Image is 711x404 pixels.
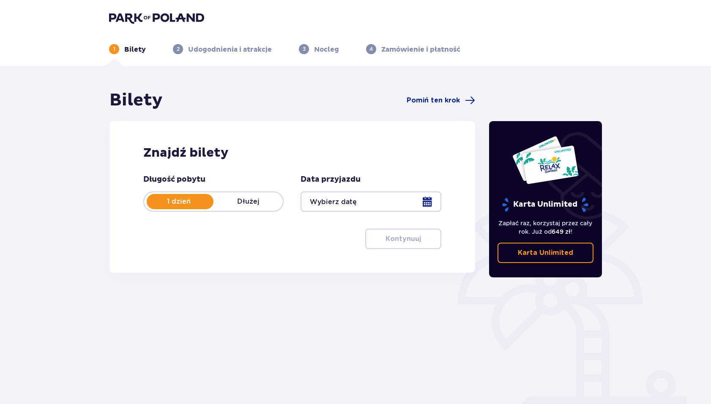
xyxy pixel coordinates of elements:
p: Udogodnienia i atrakcje [188,45,272,54]
p: Karta Unlimited [518,248,573,257]
p: Długość pobytu [143,174,205,185]
div: 1Bilety [109,44,146,54]
p: 1 dzień [144,197,213,206]
p: Zapłać raz, korzystaj przez cały rok. Już od ! [498,219,594,236]
p: 2 [177,45,180,53]
p: Data przyjazdu [301,174,361,185]
p: 3 [303,45,306,53]
p: 4 [369,45,373,53]
h1: Bilety [109,90,163,111]
p: Bilety [124,45,146,54]
img: Dwie karty całoroczne do Suntago z napisem 'UNLIMITED RELAX', na białym tle z tropikalnymi liśćmi... [512,136,579,185]
div: 3Nocleg [299,44,339,54]
h2: Znajdź bilety [143,145,441,161]
p: Zamówienie i płatność [381,45,460,54]
a: Karta Unlimited [498,243,594,263]
p: Karta Unlimited [501,197,589,212]
img: Park of Poland logo [109,12,204,24]
a: Pomiń ten krok [407,95,475,105]
p: 1 [113,45,115,53]
span: Pomiń ten krok [407,96,460,105]
div: 4Zamówienie i płatność [366,44,460,54]
p: Kontynuuj [386,234,421,244]
span: 649 zł [552,228,571,235]
div: 2Udogodnienia i atrakcje [173,44,272,54]
button: Kontynuuj [365,229,441,249]
p: Nocleg [314,45,339,54]
p: Dłużej [213,197,283,206]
